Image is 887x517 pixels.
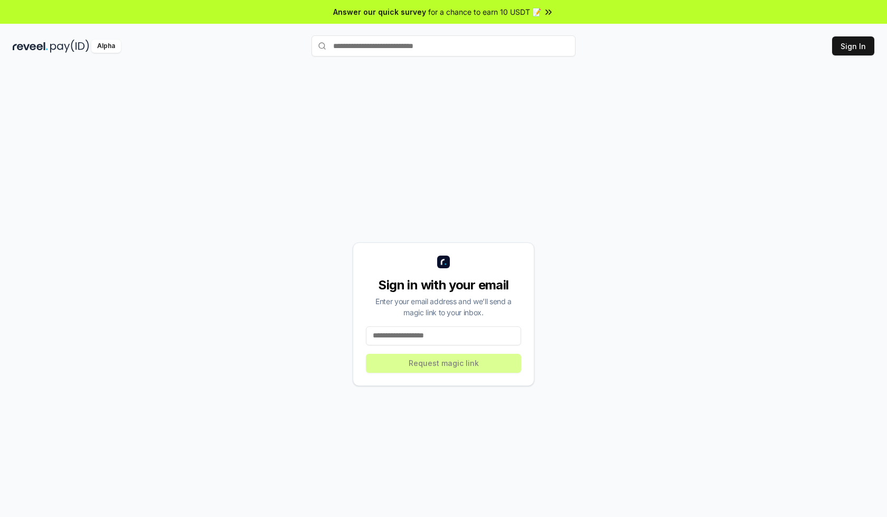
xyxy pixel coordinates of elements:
[428,6,541,17] span: for a chance to earn 10 USDT 📝
[13,40,48,53] img: reveel_dark
[50,40,89,53] img: pay_id
[333,6,426,17] span: Answer our quick survey
[91,40,121,53] div: Alpha
[366,277,521,294] div: Sign in with your email
[366,296,521,318] div: Enter your email address and we’ll send a magic link to your inbox.
[832,36,874,55] button: Sign In
[437,256,450,268] img: logo_small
